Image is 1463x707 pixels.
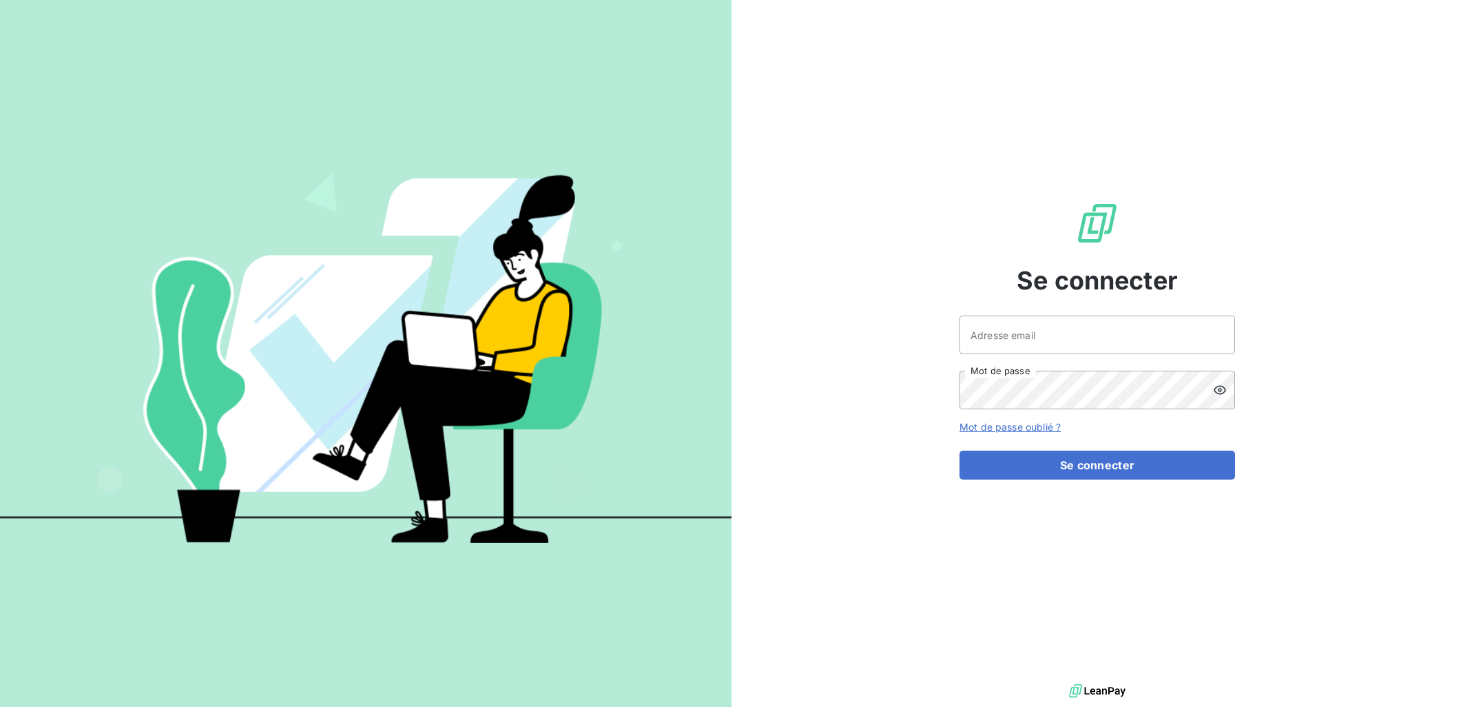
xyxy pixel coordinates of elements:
[1017,262,1178,299] span: Se connecter
[1069,681,1125,701] img: logo
[1075,201,1119,245] img: Logo LeanPay
[959,421,1061,433] a: Mot de passe oublié ?
[959,451,1235,480] button: Se connecter
[959,316,1235,354] input: placeholder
